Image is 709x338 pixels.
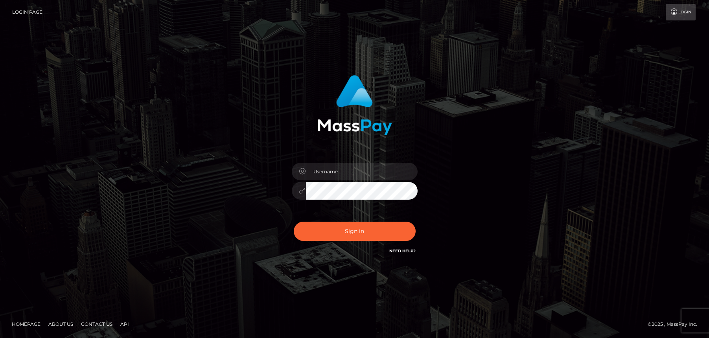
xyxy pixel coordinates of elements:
[306,163,418,180] input: Username...
[294,222,416,241] button: Sign in
[648,320,703,329] div: © 2025 , MassPay Inc.
[666,4,696,20] a: Login
[117,318,132,330] a: API
[9,318,44,330] a: Homepage
[317,75,392,135] img: MassPay Login
[12,4,42,20] a: Login Page
[45,318,76,330] a: About Us
[78,318,116,330] a: Contact Us
[389,248,416,253] a: Need Help?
